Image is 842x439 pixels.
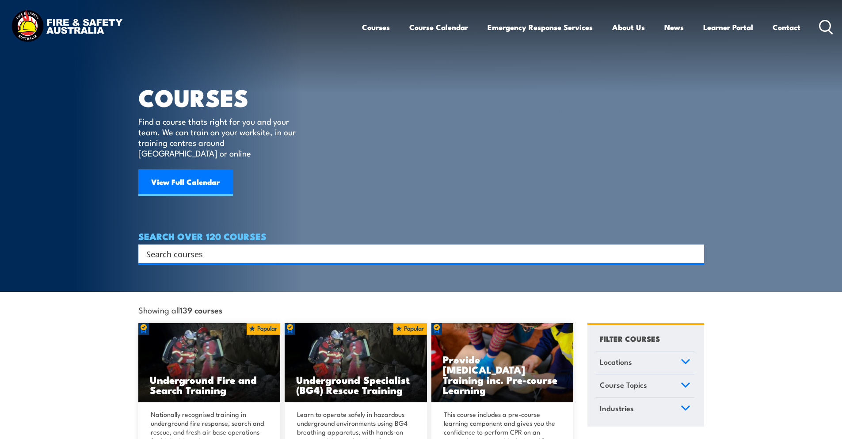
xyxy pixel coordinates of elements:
[138,169,233,196] a: View Full Calendar
[180,304,222,316] strong: 139 courses
[773,15,800,39] a: Contact
[146,247,685,260] input: Search input
[703,15,753,39] a: Learner Portal
[596,398,694,421] a: Industries
[138,116,300,158] p: Find a course thats right for you and your team. We can train on your worksite, in our training c...
[689,248,701,260] button: Search magnifier button
[150,374,269,395] h3: Underground Fire and Search Training
[664,15,684,39] a: News
[138,87,309,107] h1: COURSES
[443,354,562,395] h3: Provide [MEDICAL_DATA] Training inc. Pre-course Learning
[600,332,660,344] h4: FILTER COURSES
[148,248,686,260] form: Search form
[138,305,222,314] span: Showing all
[600,379,647,391] span: Course Topics
[600,402,634,414] span: Industries
[138,323,281,403] a: Underground Fire and Search Training
[138,231,704,241] h4: SEARCH OVER 120 COURSES
[362,15,390,39] a: Courses
[138,323,281,403] img: Underground mine rescue
[409,15,468,39] a: Course Calendar
[488,15,593,39] a: Emergency Response Services
[612,15,645,39] a: About Us
[285,323,427,403] a: Underground Specialist (BG4) Rescue Training
[596,351,694,374] a: Locations
[431,323,574,403] img: Low Voltage Rescue and Provide CPR
[285,323,427,403] img: Underground mine rescue
[596,374,694,397] a: Course Topics
[600,356,632,368] span: Locations
[431,323,574,403] a: Provide [MEDICAL_DATA] Training inc. Pre-course Learning
[296,374,415,395] h3: Underground Specialist (BG4) Rescue Training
